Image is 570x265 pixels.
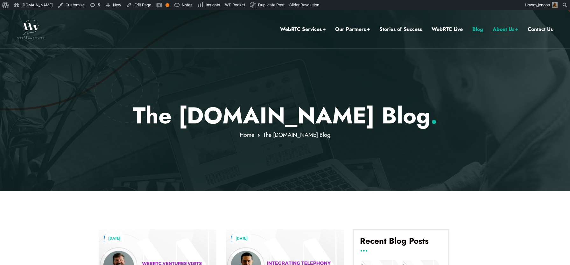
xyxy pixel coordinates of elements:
[105,234,123,242] a: [DATE]
[165,3,169,7] div: OK
[335,25,370,33] a: Our Partners
[472,25,483,33] a: Blog
[289,3,319,7] span: Slider Revolution
[528,25,553,33] a: Contact Us
[280,25,326,33] a: WebRTC Services
[360,236,442,251] h4: Recent Blog Posts
[493,25,518,33] a: About Us
[432,25,463,33] a: WebRTC Live
[538,3,550,7] span: jenopp
[263,131,330,139] span: The [DOMAIN_NAME] Blog
[17,20,44,39] img: WebRTC.ventures
[232,234,251,242] a: [DATE]
[240,131,254,139] a: Home
[379,25,422,33] a: Stories of Success
[99,102,471,129] p: The [DOMAIN_NAME] Blog
[430,99,438,132] span: .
